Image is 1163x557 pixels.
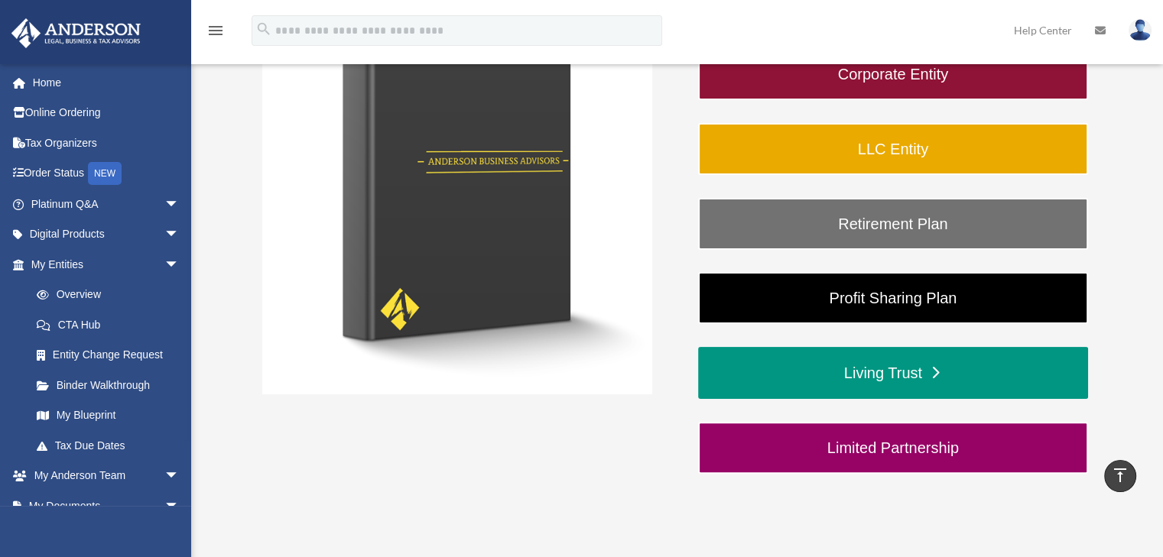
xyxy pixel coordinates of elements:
[698,272,1088,324] a: Profit Sharing Plan
[164,461,195,492] span: arrow_drop_down
[1104,460,1136,492] a: vertical_align_top
[88,162,122,185] div: NEW
[698,48,1088,100] a: Corporate Entity
[11,491,203,521] a: My Documentsarrow_drop_down
[11,461,203,491] a: My Anderson Teamarrow_drop_down
[11,219,203,250] a: Digital Productsarrow_drop_down
[698,123,1088,175] a: LLC Entity
[206,21,225,40] i: menu
[21,340,203,371] a: Entity Change Request
[11,249,203,280] a: My Entitiesarrow_drop_down
[21,370,195,400] a: Binder Walkthrough
[164,249,195,280] span: arrow_drop_down
[698,422,1088,474] a: Limited Partnership
[21,309,203,340] a: CTA Hub
[11,67,203,98] a: Home
[11,128,203,158] a: Tax Organizers
[255,21,272,37] i: search
[698,198,1088,250] a: Retirement Plan
[698,347,1088,399] a: Living Trust
[164,189,195,220] span: arrow_drop_down
[11,158,203,189] a: Order StatusNEW
[21,400,203,431] a: My Blueprint
[21,280,203,310] a: Overview
[7,18,145,48] img: Anderson Advisors Platinum Portal
[206,27,225,40] a: menu
[11,98,203,128] a: Online Ordering
[164,219,195,251] span: arrow_drop_down
[164,491,195,522] span: arrow_drop_down
[1111,466,1129,484] i: vertical_align_top
[21,430,203,461] a: Tax Due Dates
[11,189,203,219] a: Platinum Q&Aarrow_drop_down
[1129,19,1152,41] img: User Pic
